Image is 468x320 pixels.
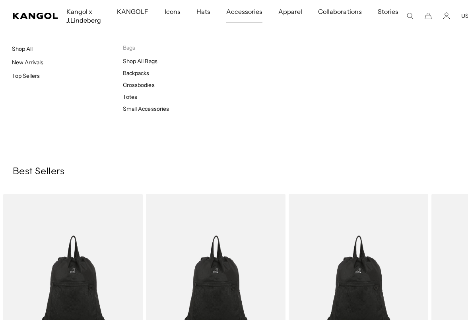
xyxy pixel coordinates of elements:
a: Shop All [12,45,33,52]
a: Small Accessories [123,105,169,112]
a: New Arrivals [12,59,43,66]
button: Cart [425,12,432,19]
a: Shop All Bags [123,58,157,65]
p: Bags [123,44,234,51]
summary: Search here [406,12,414,19]
a: Crossbodies [123,81,154,89]
a: Kangol [13,13,58,19]
a: Account [443,12,450,19]
a: Backpacks [123,69,149,77]
a: Totes [123,93,137,100]
h3: Best Sellers [13,166,455,178]
a: Top Sellers [12,72,40,79]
